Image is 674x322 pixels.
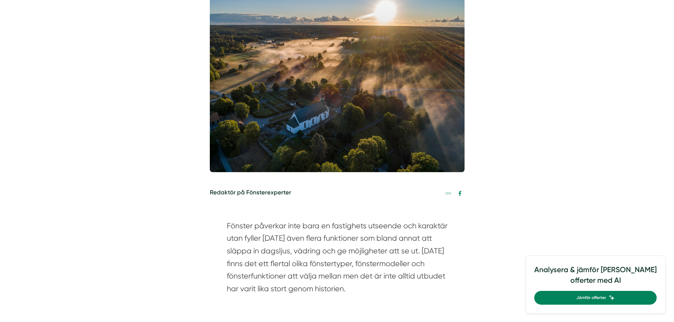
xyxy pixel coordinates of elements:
[534,291,657,305] a: Jämför offerter
[534,264,657,291] h4: Analysera & jämför [PERSON_NAME] offerter med AI
[210,188,291,199] h5: Redaktör på Fönsterexperter
[457,191,463,196] svg: Facebook
[444,189,453,198] a: Kopiera länk
[576,294,606,301] span: Jämför offerter
[456,189,465,198] a: Dela på Facebook
[227,219,448,298] section: Fönster påverkar inte bara en fastighets utseende och karaktär utan fyller [DATE] även flera funk...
